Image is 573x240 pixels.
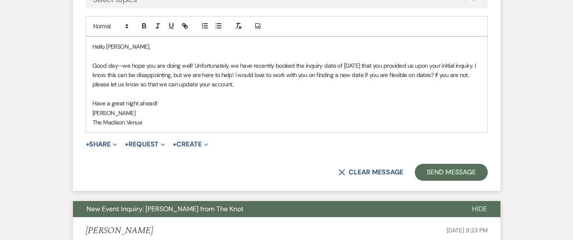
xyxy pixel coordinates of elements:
p: [PERSON_NAME] [92,108,481,118]
h5: [PERSON_NAME] [86,226,153,236]
span: Hide [472,204,487,213]
p: Have a great night ahead! [92,99,481,108]
button: Share [86,141,117,148]
span: [DATE] 9:23 PM [447,226,487,234]
button: Request [125,141,165,148]
p: Good day—we hope you are doing well! Unfortunately, we have recently booked the inquiry date of [... [92,61,481,89]
span: New Event Inquiry: [PERSON_NAME] from The Knot [87,204,243,213]
p: Hello [PERSON_NAME], [92,42,481,51]
button: New Event Inquiry: [PERSON_NAME] from The Knot [73,201,458,217]
span: + [173,141,176,148]
span: + [125,141,129,148]
button: Send Message [415,164,487,181]
span: + [86,141,89,148]
button: Clear message [338,169,403,176]
p: The Madison Venue [92,118,481,127]
button: Create [173,141,208,148]
button: Hide [458,201,500,217]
